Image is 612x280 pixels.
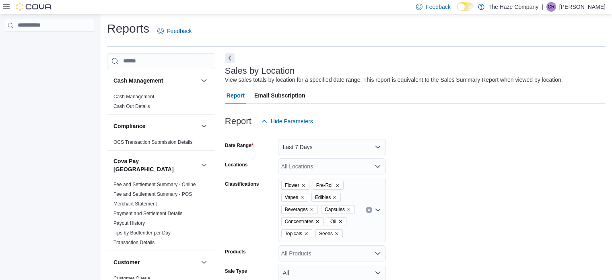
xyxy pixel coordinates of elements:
p: The Haze Company [488,2,539,12]
span: Edibles [315,193,331,201]
span: Pre-Roll [313,181,344,190]
button: Open list of options [375,163,381,170]
span: Capsules [321,205,355,214]
span: Feedback [167,27,192,35]
button: Remove Vapes from selection in this group [300,195,305,200]
button: Customer [199,257,209,267]
span: Oil [330,218,336,226]
button: Cova Pay [GEOGRAPHIC_DATA] [199,160,209,170]
div: Compliance [107,137,215,150]
button: Remove Edibles from selection in this group [332,195,337,200]
a: Feedback [154,23,195,39]
a: Transaction Details [113,240,155,245]
button: Remove Flower from selection in this group [301,183,306,188]
button: Remove Topicals from selection in this group [304,231,309,236]
span: Concentrates [285,218,313,226]
button: Remove Concentrates from selection in this group [315,219,320,224]
a: OCS Transaction Submission Details [113,139,193,145]
button: Cash Management [113,77,198,85]
h1: Reports [107,21,149,37]
h3: Cash Management [113,77,163,85]
button: Remove Pre-Roll from selection in this group [335,183,340,188]
a: Tips by Budtender per Day [113,230,171,236]
img: Cova [16,3,52,11]
a: Merchant Statement [113,201,157,207]
a: Cash Out Details [113,104,150,109]
span: Seeds [315,229,343,238]
span: Topicals [281,229,312,238]
div: View sales totals by location for a specified date range. This report is equivalent to the Sales ... [225,76,563,84]
span: Seeds [319,230,333,238]
button: Hide Parameters [258,113,316,129]
button: Cova Pay [GEOGRAPHIC_DATA] [113,157,198,173]
h3: Sales by Location [225,66,295,76]
span: Email Subscription [254,87,305,104]
span: Beverages [281,205,318,214]
a: Fee and Settlement Summary - POS [113,191,192,197]
button: Remove Oil from selection in this group [338,219,343,224]
input: Dark Mode [457,2,474,11]
span: Topicals [285,230,302,238]
span: Hide Parameters [271,117,313,125]
span: Pre-Roll [316,181,334,189]
nav: Complex example [5,33,95,53]
div: Cash Management [107,92,215,114]
span: Concentrates [281,217,324,226]
button: Last 7 Days [278,139,386,155]
span: CR [548,2,554,12]
button: Customer [113,258,198,266]
span: Merchant Statement [113,201,157,207]
a: Payout History [113,220,145,226]
button: Compliance [199,121,209,131]
h3: Compliance [113,122,145,130]
span: Edibles [311,193,341,202]
span: Cash Management [113,93,154,100]
button: Open list of options [375,250,381,257]
p: [PERSON_NAME] [559,2,606,12]
span: Report [227,87,245,104]
h3: Customer [113,258,140,266]
span: Tips by Budtender per Day [113,230,171,236]
button: Open list of options [375,207,381,213]
a: Payment and Settlement Details [113,211,182,216]
button: Remove Seeds from selection in this group [334,231,339,236]
button: Cash Management [199,76,209,85]
a: Fee and Settlement Summary - Online [113,182,196,187]
label: Date Range [225,142,253,149]
button: Remove Capsules from selection in this group [346,207,351,212]
button: Next [225,53,235,63]
span: Feedback [426,3,450,11]
div: Cindy Russell [546,2,556,12]
span: Flower [285,181,299,189]
span: Oil [327,217,346,226]
span: Vapes [281,193,308,202]
span: Beverages [285,205,308,214]
p: | [542,2,543,12]
span: Vapes [285,193,298,201]
a: Cash Management [113,94,154,100]
span: Flower [281,181,309,190]
span: Capsules [325,205,345,214]
label: Locations [225,162,248,168]
h3: Report [225,116,251,126]
button: Clear input [366,207,372,213]
button: Compliance [113,122,198,130]
div: Cova Pay [GEOGRAPHIC_DATA] [107,180,215,251]
label: Sale Type [225,268,247,274]
label: Products [225,249,246,255]
button: Remove Beverages from selection in this group [309,207,314,212]
label: Classifications [225,181,259,187]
